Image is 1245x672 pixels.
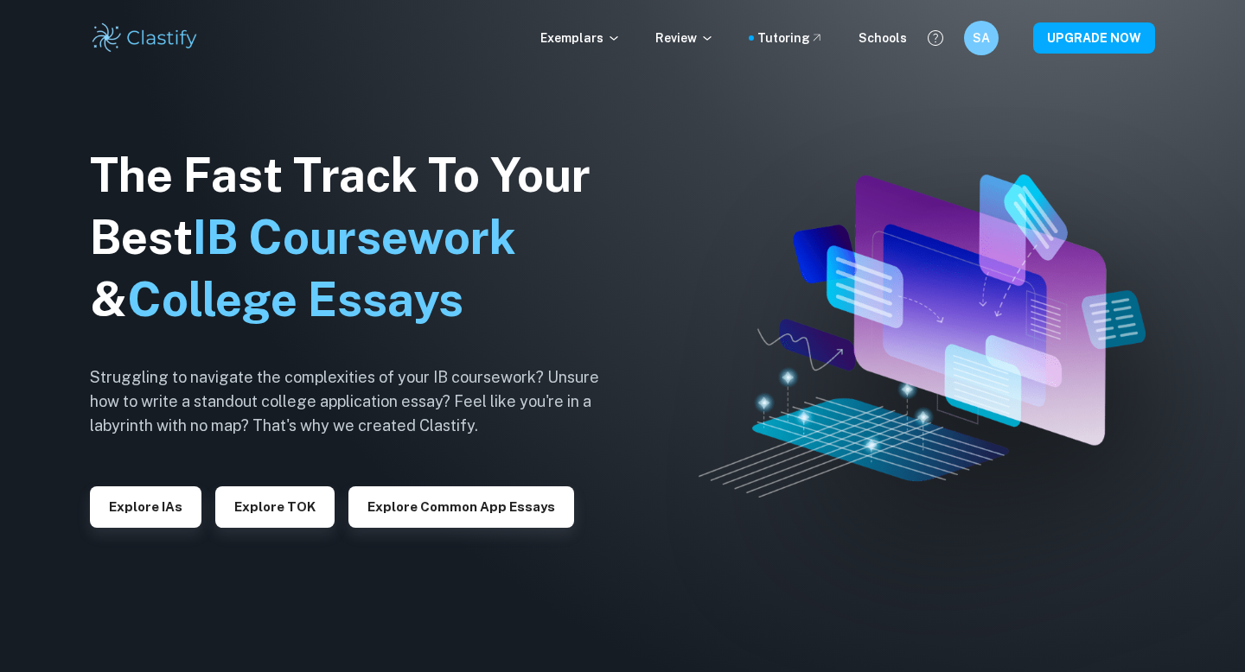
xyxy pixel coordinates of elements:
[127,272,463,326] span: College Essays
[193,210,516,264] span: IB Coursework
[90,144,626,331] h1: The Fast Track To Your Best &
[972,29,992,48] h6: SA
[964,21,999,55] button: SA
[90,486,201,528] button: Explore IAs
[699,174,1146,497] img: Clastify hero
[90,498,201,514] a: Explore IAs
[540,29,621,48] p: Exemplars
[215,498,335,514] a: Explore TOK
[348,486,574,528] button: Explore Common App essays
[859,29,907,48] a: Schools
[215,486,335,528] button: Explore TOK
[348,498,574,514] a: Explore Common App essays
[90,365,626,438] h6: Struggling to navigate the complexities of your IB coursework? Unsure how to write a standout col...
[921,23,950,53] button: Help and Feedback
[655,29,714,48] p: Review
[757,29,824,48] a: Tutoring
[90,21,200,55] img: Clastify logo
[1033,22,1155,54] button: UPGRADE NOW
